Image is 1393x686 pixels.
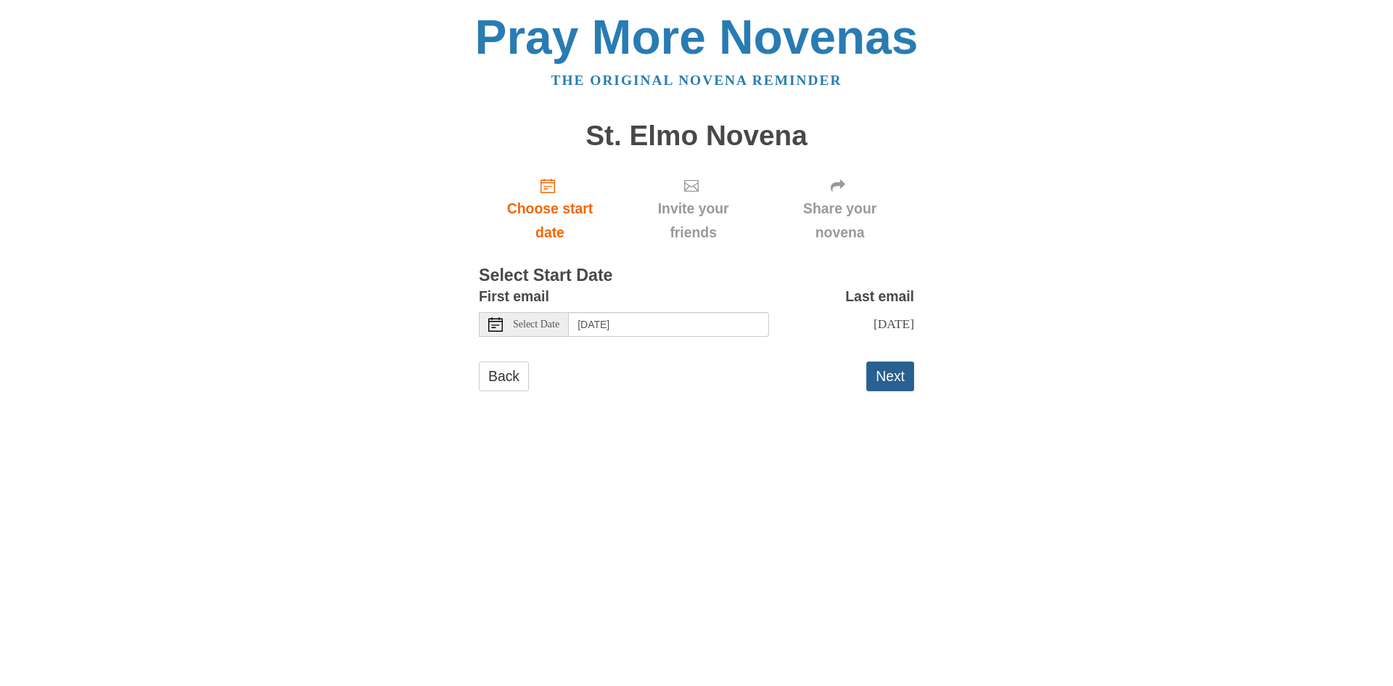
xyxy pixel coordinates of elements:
[479,362,529,391] a: Back
[479,166,621,252] a: Choose start date
[479,285,549,309] label: First email
[765,166,914,252] div: Click "Next" to confirm your start date first.
[621,166,765,252] div: Click "Next" to confirm your start date first.
[479,121,914,152] h1: St. Elmo Novena
[475,10,919,64] a: Pray More Novenas
[513,319,559,330] span: Select Date
[780,197,900,245] span: Share your novena
[845,285,914,309] label: Last email
[479,266,914,285] h3: Select Start Date
[866,362,914,391] button: Next
[636,197,751,245] span: Invite your friends
[551,73,842,88] a: The original novena reminder
[874,317,914,331] span: [DATE]
[493,197,607,245] span: Choose start date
